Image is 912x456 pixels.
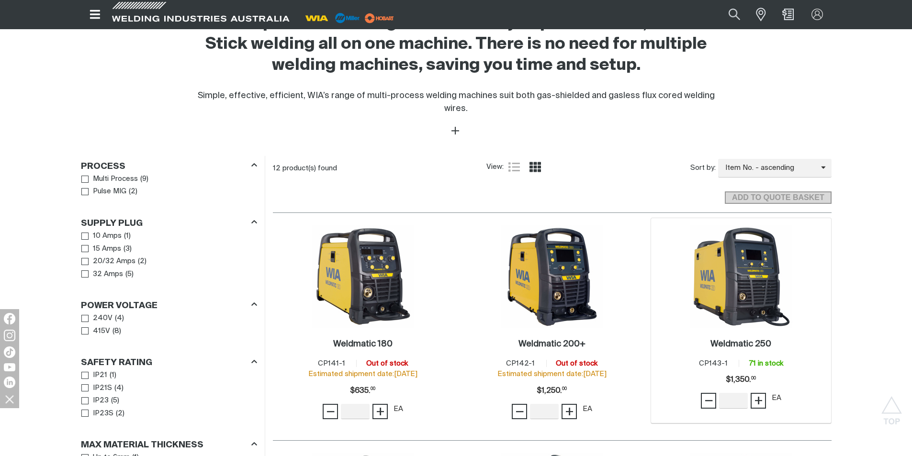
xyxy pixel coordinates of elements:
img: Instagram [4,330,15,341]
div: Power Voltage [81,299,257,312]
span: Simple, effective, efficient, WIA’s range of multi-process welding machines suit both gas-shielde... [198,91,715,113]
h3: Power Voltage [81,300,158,311]
h3: Process [81,161,125,172]
img: LinkedIn [4,377,15,388]
span: Sort by: [690,163,716,174]
img: Weldmatic 250 [690,225,792,328]
a: 15 Amps [81,243,122,256]
span: 20/32 Amps [93,256,135,267]
a: Shopping cart (0 product(s)) [780,9,796,20]
a: 32 Amps [81,268,124,281]
span: 15 Amps [93,244,121,255]
span: $635. [350,381,375,400]
img: miller [362,11,397,25]
span: 32 Amps [93,269,123,280]
span: + [565,403,574,420]
a: IP23S [81,407,114,420]
h2: Weldmatic 200+ [518,340,585,348]
img: hide socials [1,391,18,407]
img: TikTok [4,346,15,358]
div: Process [81,159,257,172]
sup: 00 [371,387,375,391]
span: Pulse MIG [93,186,126,197]
button: Add selected products to the shopping cart [725,191,831,204]
img: Weldmatic 200+ [501,225,603,328]
span: ( 1 ) [124,231,131,242]
span: ( 2 ) [129,186,137,197]
section: Product list controls [273,156,832,180]
span: ( 9 ) [140,174,148,185]
ul: Power Voltage [81,312,257,337]
span: ( 1 ) [110,370,116,381]
div: EA [394,404,403,415]
span: ( 5 ) [125,269,134,280]
div: EA [583,404,592,415]
span: $1,250. [537,381,567,400]
a: IP21 [81,369,108,382]
span: − [704,392,713,409]
div: EA [772,393,781,404]
span: ( 5 ) [111,395,119,406]
a: Weldmatic 200+ [518,339,585,350]
span: product(s) found [282,165,337,172]
a: Pulse MIG [81,185,127,198]
a: IP23 [81,394,109,407]
ul: Supply Plug [81,230,257,280]
button: Scroll to top [881,396,902,418]
span: 10 Amps [93,231,122,242]
div: Safety Rating [81,356,257,369]
a: 240V [81,312,113,325]
span: CP143-1 [699,360,728,367]
a: Multi Process [81,173,138,186]
span: − [326,403,335,420]
ul: Process [81,173,257,198]
span: + [376,403,385,420]
a: Weldmatic 250 [710,339,771,350]
div: 12 [273,164,486,173]
span: 415V [93,326,110,337]
span: ( 2 ) [116,408,124,419]
span: Estimated shipment date: [DATE] [308,370,417,378]
sup: 00 [751,377,756,380]
sup: 00 [562,387,567,391]
a: 20/32 Amps [81,255,136,268]
span: View: [486,162,504,173]
div: Price [350,381,375,400]
img: Facebook [4,313,15,324]
span: 71 in stock [749,360,783,367]
span: 240V [93,313,113,324]
span: ( 2 ) [138,256,146,267]
a: miller [362,14,397,22]
div: Supply Plug [81,216,257,229]
div: Price [537,381,567,400]
a: Weldmatic 180 [333,339,393,350]
h2: Weldmatic 250 [710,340,771,348]
span: ( 4 ) [114,383,124,394]
span: Out of stock [556,360,597,367]
span: ( 3 ) [124,244,132,255]
span: $1,350. [726,370,756,389]
a: List view [508,161,520,173]
span: Out of stock [366,360,408,367]
a: 415V [81,325,111,338]
span: ( 8 ) [113,326,121,337]
span: + [754,392,763,409]
span: CP141-1 [318,360,345,367]
input: Product name or item number... [706,4,751,25]
span: Estimated shipment date: [DATE] [497,370,607,378]
a: IP21S [81,382,113,395]
div: Max Material Thickness [81,438,257,451]
h2: Weldmatic 180 [333,340,393,348]
span: ADD TO QUOTE BASKET [726,191,830,204]
span: IP23 [93,395,109,406]
span: IP21 [93,370,107,381]
h2: A multi-process welding machine lets you perform MIG, TIG and Stick welding all on one machine. T... [186,13,726,76]
span: IP21S [93,383,112,394]
span: − [515,403,524,420]
img: Weldmatic 180 [312,225,414,328]
span: Multi Process [93,174,138,185]
img: YouTube [4,363,15,371]
span: CP142-1 [506,360,535,367]
h3: Max Material Thickness [81,440,203,451]
span: ( 4 ) [115,313,124,324]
